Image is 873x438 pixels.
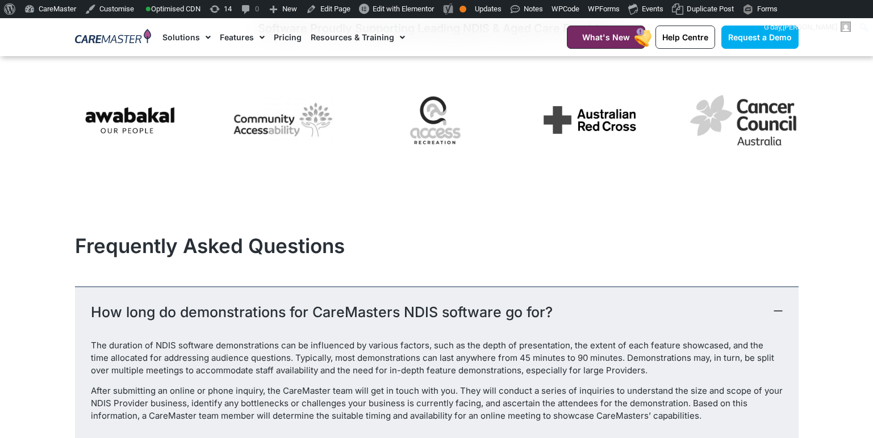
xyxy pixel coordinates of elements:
a: Help Centre [655,26,715,49]
h2: Frequently Asked Questions [75,234,799,258]
span: After submitting an online or phone inquiry, the CareMaster team will get in touch with you. They... [91,385,783,421]
a: Features [220,18,265,56]
img: Awabakal uses CareMaster NDIS Software to streamline management of culturally appropriate care su... [74,96,185,144]
a: Request a Demo [721,26,799,49]
span: What's New [582,32,630,42]
a: Solutions [162,18,211,56]
span: Edit with Elementor [373,5,434,13]
div: 1 / 7 [534,97,645,147]
a: Resources & Training [311,18,405,56]
img: Cancer Council Australia manages its provider services with CareMaster Software, offering compreh... [688,90,799,151]
img: Access Recreation, a CareMaster NDIS CRM client, delivers comprehensive, support services for div... [381,79,492,162]
span: Request a Demo [728,32,792,42]
span: The duration of NDIS software demonstrations can be influenced by various factors, such as the de... [91,340,774,376]
a: What's New [567,26,645,49]
img: Australian Red Cross uses CareMaster CRM software to manage their service and community support f... [534,97,645,143]
div: Image Carousel [75,79,799,166]
div: 6 / 7 [228,91,339,153]
span: Help Centre [662,32,708,42]
div: OK [460,6,466,12]
div: 2 / 7 [688,90,799,155]
a: How long do demonstrations for CareMasters NDIS software go for? [91,302,553,322]
nav: Menu [162,18,538,56]
img: Community Accessability - CareMaster NDIS software: a management system for care Support, well-be... [228,91,339,149]
div: 5 / 7 [74,96,185,148]
a: G'day, [760,18,855,36]
a: Pricing [274,18,302,56]
div: How long do demonstrations for CareMasters NDIS software go for? [75,287,799,339]
div: 7 / 7 [381,79,492,166]
span: [PERSON_NAME] [783,23,837,31]
img: CareMaster Logo [75,29,152,46]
